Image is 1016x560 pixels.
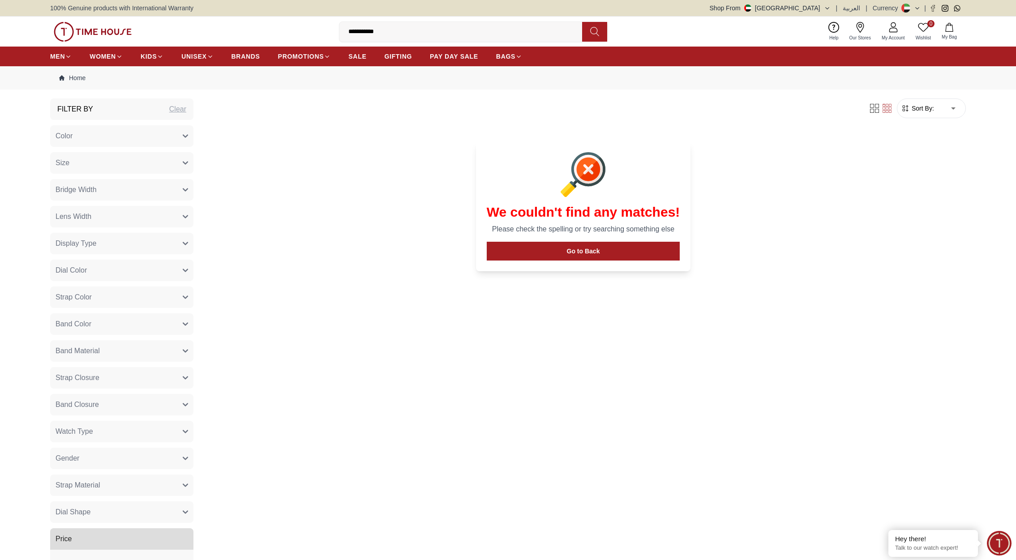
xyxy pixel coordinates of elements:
button: Bridge Width [50,179,193,201]
span: My Account [878,34,909,41]
span: MEN [50,52,65,61]
span: GIFTING [384,52,412,61]
img: United Arab Emirates [744,4,751,12]
div: Hey there! [895,534,971,543]
h1: We couldn't find any matches! [487,204,680,220]
div: Chat Widget [987,531,1012,556]
a: UNISEX [181,48,213,64]
span: BRANDS [231,52,260,61]
a: Help [824,20,844,43]
a: BAGS [496,48,522,64]
span: Watch Type [56,426,93,437]
span: Band Color [56,319,91,329]
button: Band Material [50,340,193,362]
span: Strap Material [56,480,100,491]
a: 0Wishlist [910,20,936,43]
a: WOMEN [90,48,123,64]
button: Color [50,125,193,147]
button: Display Type [50,233,193,254]
span: Bridge Width [56,184,97,195]
span: Band Closure [56,399,99,410]
span: 0 [927,20,935,27]
span: Our Stores [846,34,875,41]
a: Facebook [930,5,936,12]
a: KIDS [141,48,163,64]
span: WOMEN [90,52,116,61]
span: Band Material [56,346,100,356]
span: Wishlist [912,34,935,41]
span: Dial Shape [56,507,90,517]
span: Sort By: [910,104,934,113]
button: Strap Color [50,286,193,308]
span: | [924,4,926,13]
span: | [866,4,867,13]
p: Talk to our watch expert! [895,544,971,552]
span: Dial Color [56,265,87,276]
a: Home [59,73,86,82]
span: Gender [56,453,79,464]
button: Watch Type [50,421,193,442]
button: Band Closure [50,394,193,415]
span: Lens Width [56,211,91,222]
span: 100% Genuine products with International Warranty [50,4,193,13]
button: Dial Shape [50,501,193,523]
span: Price [56,534,72,544]
nav: Breadcrumb [50,66,966,90]
a: SALE [348,48,366,64]
span: Size [56,158,69,168]
span: Help [826,34,842,41]
a: PROMOTIONS [278,48,331,64]
span: Color [56,131,73,141]
div: Clear [169,104,186,115]
span: Display Type [56,238,96,249]
a: Whatsapp [954,5,960,12]
button: My Bag [936,21,962,42]
span: Strap Closure [56,372,99,383]
span: | [836,4,838,13]
p: Please check the spelling or try searching something else [487,224,680,235]
button: العربية [843,4,860,13]
img: ... [54,22,132,42]
button: Strap Material [50,475,193,496]
button: Shop From[GEOGRAPHIC_DATA] [710,4,831,13]
span: KIDS [141,52,157,61]
span: UNISEX [181,52,206,61]
button: Band Color [50,313,193,335]
h3: Filter By [57,104,93,115]
button: Price [50,528,193,550]
span: SALE [348,52,366,61]
button: Go to Back [487,242,680,261]
a: GIFTING [384,48,412,64]
button: Gender [50,448,193,469]
a: Our Stores [844,20,876,43]
button: Size [50,152,193,174]
span: BAGS [496,52,515,61]
button: Lens Width [50,206,193,227]
a: Instagram [942,5,948,12]
a: BRANDS [231,48,260,64]
span: PAY DAY SALE [430,52,478,61]
a: PAY DAY SALE [430,48,478,64]
button: Sort By: [901,104,934,113]
span: PROMOTIONS [278,52,324,61]
span: My Bag [938,34,960,40]
button: Strap Closure [50,367,193,389]
div: Currency [873,4,902,13]
a: MEN [50,48,72,64]
span: Strap Color [56,292,92,303]
button: Dial Color [50,260,193,281]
